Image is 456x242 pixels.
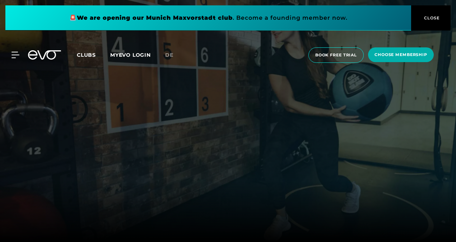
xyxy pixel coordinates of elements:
a: de [165,51,182,59]
span: Clubs [77,52,96,58]
a: choose membership [366,47,436,63]
span: book free trial [315,52,357,58]
a: book free trial [306,47,366,63]
a: Clubs [77,51,110,58]
span: CLOSE [422,15,440,21]
a: MYEVO LOGIN [110,52,151,58]
span: de [165,52,173,58]
button: CLOSE [411,5,451,31]
span: choose membership [374,52,427,58]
